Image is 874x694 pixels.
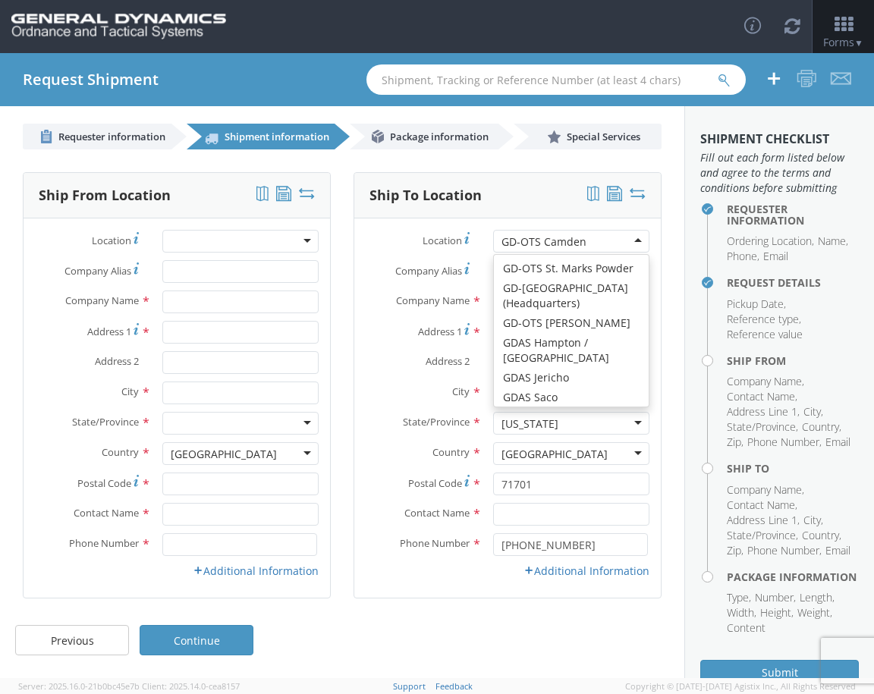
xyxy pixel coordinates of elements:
[426,354,470,368] span: Address 2
[396,294,470,307] span: Company Name
[366,64,746,95] input: Shipment, Tracking or Reference Number (at least 4 chars)
[803,513,823,528] li: City
[15,625,129,655] a: Previous
[432,445,470,459] span: Country
[700,150,859,196] span: Fill out each form listed below and agree to the terms and conditions before submitting
[142,680,240,692] span: Client: 2025.14.0-cea8157
[727,277,859,288] h4: Request Details
[727,571,859,583] h4: Package Information
[494,313,649,333] div: GD-OTS [PERSON_NAME]
[727,327,803,342] li: Reference value
[350,124,498,149] a: Package information
[64,264,131,278] span: Company Alias
[69,536,139,550] span: Phone Number
[501,416,558,432] div: [US_STATE]
[23,71,159,88] h4: Request Shipment
[404,506,470,520] span: Contact Name
[727,605,756,620] li: Width
[727,543,744,558] li: Zip
[727,435,744,450] li: Zip
[802,528,841,543] li: Country
[403,415,470,429] span: State/Province
[727,312,801,327] li: Reference type
[797,605,832,620] li: Weight
[501,234,586,250] div: GD-OTS Camden
[727,249,759,264] li: Phone
[77,476,131,490] span: Postal Code
[121,385,139,398] span: City
[727,463,859,474] h4: Ship To
[494,259,649,278] div: GD-OTS St. Marks Powder
[727,419,798,435] li: State/Province
[727,404,800,419] li: Address Line 1
[803,404,823,419] li: City
[102,445,139,459] span: Country
[800,590,835,605] li: Length
[727,374,804,389] li: Company Name
[523,564,649,578] a: Additional Information
[58,130,165,143] span: Requester information
[514,124,662,149] a: Special Services
[65,294,139,307] span: Company Name
[390,130,489,143] span: Package information
[369,188,482,203] h3: Ship To Location
[18,680,140,692] span: Server: 2025.16.0-21b0bc45e7b
[494,278,649,313] div: GD-[GEOGRAPHIC_DATA] (Headquarters)
[187,124,335,149] a: Shipment information
[395,264,462,278] span: Company Alias
[400,536,470,550] span: Phone Number
[423,234,462,247] span: Location
[171,447,277,462] div: [GEOGRAPHIC_DATA]
[11,14,226,39] img: gd-ots-0c3321f2eb4c994f95cb.png
[39,188,171,203] h3: Ship From Location
[700,133,859,146] h3: Shipment Checklist
[823,35,863,49] span: Forms
[727,482,804,498] li: Company Name
[727,355,859,366] h4: Ship From
[435,680,473,692] a: Feedback
[825,435,850,450] li: Email
[193,564,319,578] a: Additional Information
[763,249,788,264] li: Email
[501,447,608,462] div: [GEOGRAPHIC_DATA]
[625,680,856,692] span: Copyright © [DATE]-[DATE] Agistix Inc., All Rights Reserved
[760,605,794,620] li: Height
[87,325,131,338] span: Address 1
[727,513,800,528] li: Address Line 1
[854,36,863,49] span: ▼
[747,435,822,450] li: Phone Number
[95,354,139,368] span: Address 2
[567,130,640,143] span: Special Services
[727,528,798,543] li: State/Province
[755,590,796,605] li: Number
[408,476,462,490] span: Postal Code
[727,498,797,513] li: Contact Name
[727,620,766,636] li: Content
[72,415,139,429] span: State/Province
[727,203,859,227] h4: Requester Information
[393,680,426,692] a: Support
[494,368,649,388] div: GDAS Jericho
[727,389,797,404] li: Contact Name
[92,234,131,247] span: Location
[74,506,139,520] span: Contact Name
[452,385,470,398] span: City
[225,130,329,143] span: Shipment information
[802,419,841,435] li: Country
[747,543,822,558] li: Phone Number
[825,543,850,558] li: Email
[418,325,462,338] span: Address 1
[700,660,859,686] button: Submit
[727,297,786,312] li: Pickup Date
[727,234,814,249] li: Ordering Location
[818,234,848,249] li: Name
[494,388,649,407] div: GDAS Saco
[140,625,253,655] a: Continue
[23,124,171,149] a: Requester information
[494,333,649,368] div: GDAS Hampton / [GEOGRAPHIC_DATA]
[727,590,751,605] li: Type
